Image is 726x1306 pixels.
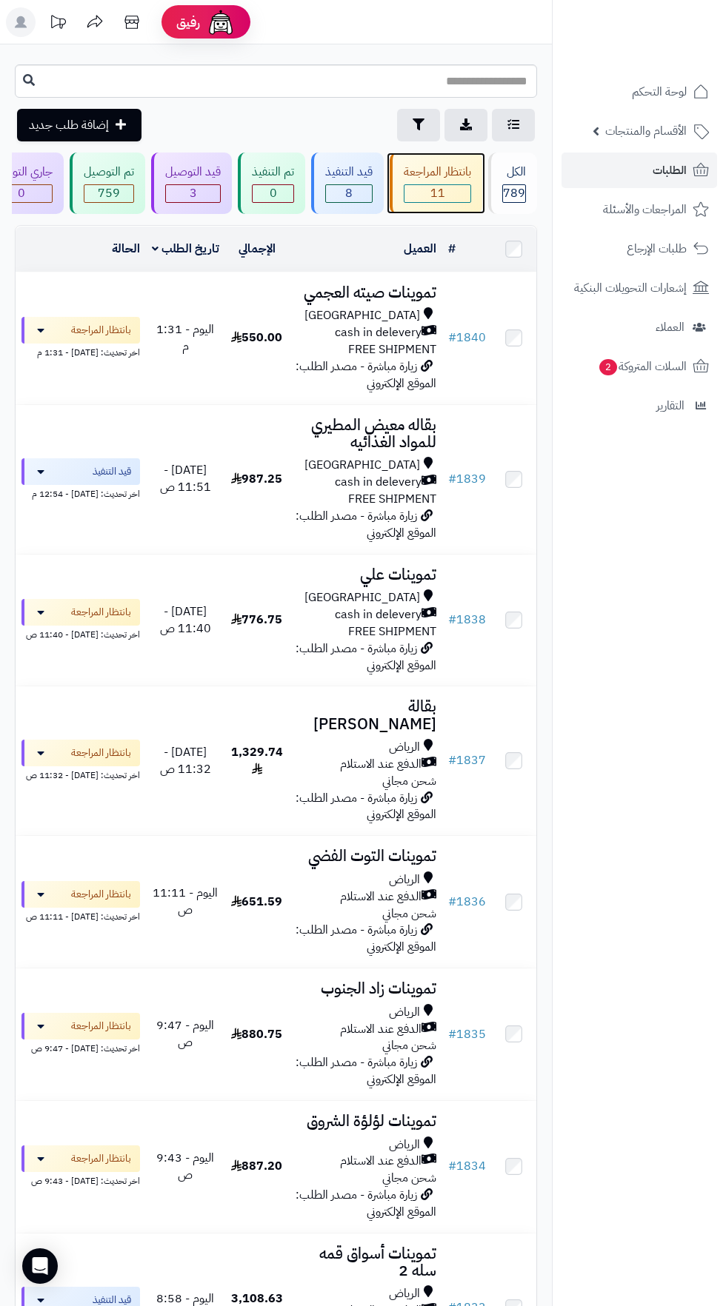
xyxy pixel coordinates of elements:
span: إضافة طلب جديد [29,116,109,134]
span: FREE SHIPMENT [348,623,436,640]
a: لوحة التحكم [562,74,717,110]
div: اخر تحديث: [DATE] - 9:47 ص [21,1039,140,1055]
div: قيد التوصيل [165,164,221,181]
a: الطلبات [562,153,717,188]
img: ai-face.png [206,7,236,37]
span: العملاء [656,317,685,338]
a: السلات المتروكة2 [562,349,717,384]
span: بانتظار المراجعة [71,323,131,338]
div: تم التنفيذ [252,164,294,181]
a: قيد التنفيذ 8 [308,153,387,214]
span: 759 [84,185,133,202]
a: #1835 [448,1025,486,1043]
span: بانتظار المراجعة [71,887,131,902]
span: 0 [253,185,293,202]
span: # [448,1157,456,1175]
a: التقارير [562,388,717,423]
a: العملاء [562,309,717,345]
span: بانتظار المراجعة [71,1151,131,1166]
div: اخر تحديث: [DATE] - 12:54 م [21,485,140,500]
span: [DATE] - 11:32 ص [160,743,211,778]
span: 887.20 [231,1157,282,1175]
span: 11 [404,185,470,202]
span: الدفع عند الاستلام [340,888,422,905]
span: cash in delevery [335,324,422,341]
a: قيد التوصيل 3 [148,153,235,214]
span: زيارة مباشرة - مصدر الطلب: الموقع الإلكتروني [296,921,436,956]
div: اخر تحديث: [DATE] - 9:43 ص [21,1172,140,1188]
span: اليوم - 1:31 م [156,321,214,355]
span: اليوم - 11:11 ص [153,884,218,919]
span: الرياض [389,871,420,888]
div: اخر تحديث: [DATE] - 11:32 ص [21,766,140,782]
a: الحالة [112,240,140,258]
span: شحن مجاني [382,905,436,922]
span: التقارير [656,395,685,416]
img: logo-2.png [625,11,712,42]
a: تاريخ الطلب [152,240,219,258]
span: 651.59 [231,893,282,911]
a: الإجمالي [239,240,276,258]
span: زيارة مباشرة - مصدر الطلب: الموقع الإلكتروني [296,789,436,824]
span: الدفع عند الاستلام [340,1153,422,1170]
span: 776.75 [231,611,282,629]
a: #1837 [448,751,486,769]
span: 789 [503,185,525,202]
span: [GEOGRAPHIC_DATA] [304,457,420,474]
span: المراجعات والأسئلة [603,199,687,220]
span: الطلبات [653,160,687,181]
span: [GEOGRAPHIC_DATA] [304,589,420,606]
h3: بقاله معيض المطيري للمواد الغذائيه [295,417,436,451]
span: بانتظار المراجعة [71,605,131,620]
a: #1836 [448,893,486,911]
div: بانتظار المراجعة [404,164,471,181]
span: 2 [599,358,618,376]
a: إضافة طلب جديد [17,109,141,141]
div: Open Intercom Messenger [22,1248,58,1284]
span: الرياض [389,1004,420,1021]
a: طلبات الإرجاع [562,231,717,267]
a: العميل [404,240,436,258]
span: بانتظار المراجعة [71,1019,131,1034]
a: المراجعات والأسئلة [562,192,717,227]
span: # [448,1025,456,1043]
span: 987.25 [231,470,282,488]
a: #1838 [448,611,486,629]
span: الرياض [389,1285,420,1302]
span: السلات المتروكة [598,356,687,377]
span: FREE SHIPMENT [348,490,436,508]
span: [GEOGRAPHIC_DATA] [304,307,420,324]
span: cash in delevery [335,474,422,491]
div: قيد التنفيذ [325,164,373,181]
h3: تموينات زاد الجنوب [295,980,436,997]
a: #1839 [448,470,486,488]
span: الدفع عند الاستلام [340,756,422,773]
a: بانتظار المراجعة 11 [387,153,485,214]
span: بانتظار المراجعة [71,746,131,760]
a: تم التوصيل 759 [67,153,148,214]
div: 3 [166,185,220,202]
h3: تموينات التوت الفضي [295,848,436,865]
span: الرياض [389,1136,420,1153]
span: # [448,329,456,346]
h3: تموينات لؤلؤة الشروق [295,1113,436,1130]
span: طلبات الإرجاع [627,238,687,259]
span: FREE SHIPMENT [348,341,436,358]
span: قيد التنفيذ [93,464,131,479]
div: اخر تحديث: [DATE] - 11:40 ص [21,626,140,641]
span: رفيق [176,13,200,31]
span: cash in delevery [335,606,422,623]
span: 880.75 [231,1025,282,1043]
span: اليوم - 9:47 ص [156,1017,214,1051]
div: اخر تحديث: [DATE] - 11:11 ص [21,908,140,923]
span: # [448,470,456,488]
span: 8 [326,185,372,202]
h3: بقالة [PERSON_NAME] [295,698,436,732]
span: شحن مجاني [382,1169,436,1187]
span: الأقسام والمنتجات [605,121,687,141]
span: [DATE] - 11:51 ص [160,461,211,496]
span: الرياض [389,739,420,756]
a: #1840 [448,329,486,346]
